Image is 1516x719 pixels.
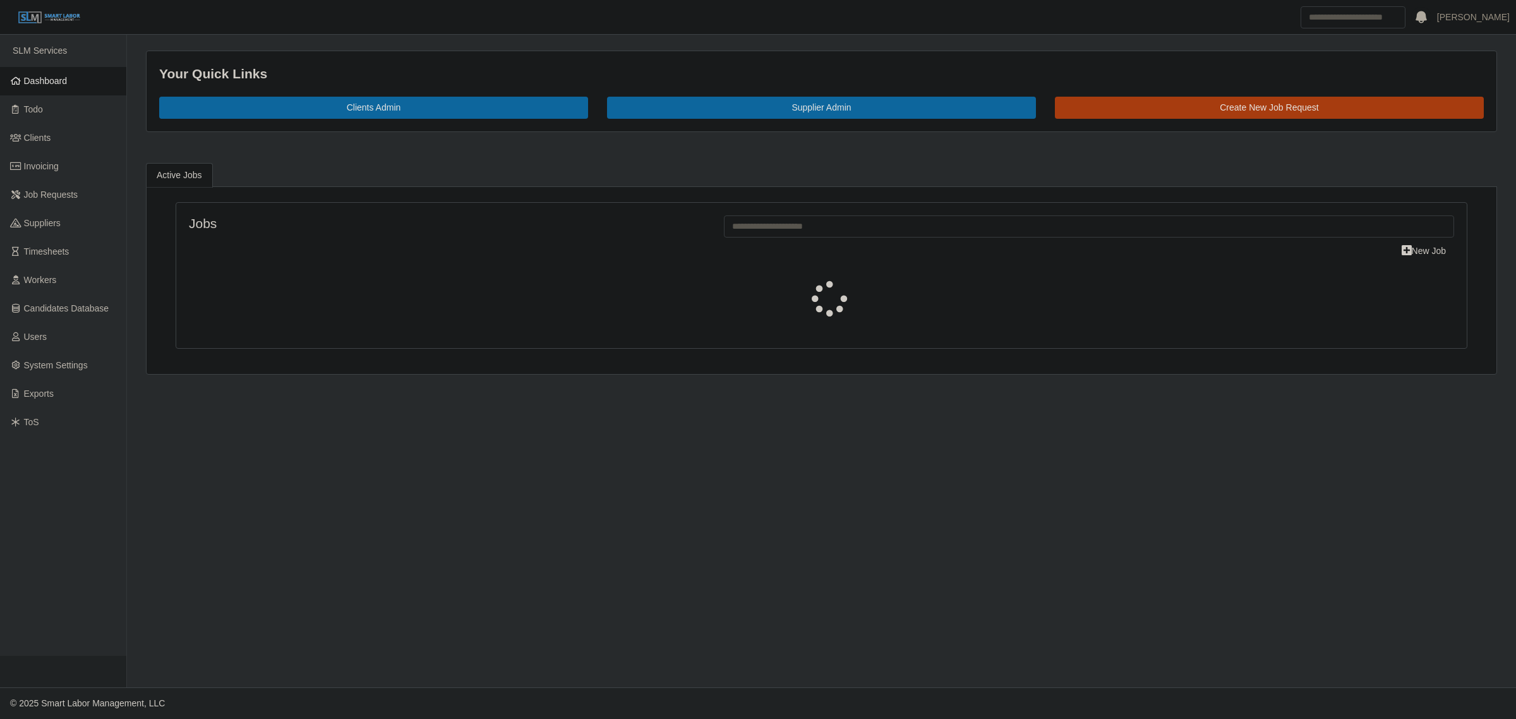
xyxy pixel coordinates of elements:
span: Dashboard [24,76,68,86]
input: Search [1301,6,1405,28]
span: Exports [24,389,54,399]
a: Clients Admin [159,97,588,119]
h4: Jobs [189,215,705,231]
span: Job Requests [24,190,78,200]
a: Active Jobs [146,163,213,188]
a: New Job [1393,240,1454,262]
span: © 2025 Smart Labor Management, LLC [10,698,165,708]
span: Suppliers [24,218,61,228]
span: Workers [24,275,57,285]
a: Create New Job Request [1055,97,1484,119]
span: ToS [24,417,39,427]
span: Invoicing [24,161,59,171]
div: Your Quick Links [159,64,1484,84]
img: SLM Logo [18,11,81,25]
span: Todo [24,104,43,114]
span: SLM Services [13,45,67,56]
a: Supplier Admin [607,97,1036,119]
span: Users [24,332,47,342]
a: [PERSON_NAME] [1437,11,1510,24]
span: Candidates Database [24,303,109,313]
span: Timesheets [24,246,69,257]
span: Clients [24,133,51,143]
span: System Settings [24,360,88,370]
